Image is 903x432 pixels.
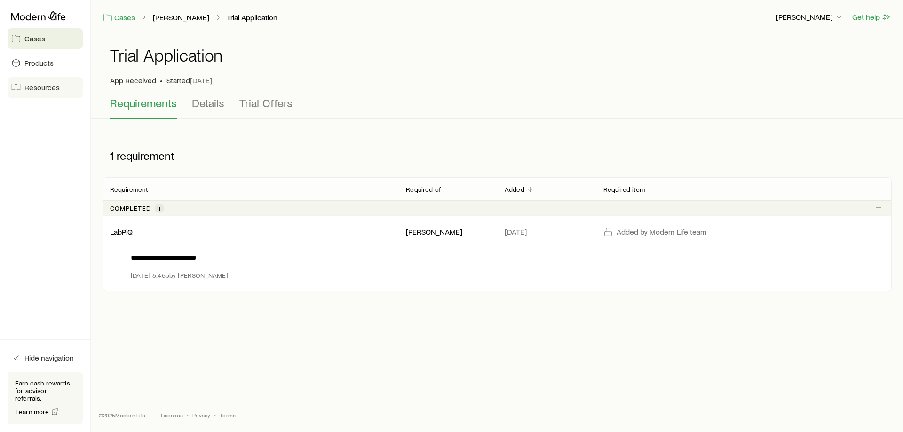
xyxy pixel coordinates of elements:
[110,96,884,119] div: Application details tabs
[16,408,49,415] span: Learn more
[161,411,183,419] a: Licenses
[406,186,441,193] p: Required of
[214,411,216,419] span: •
[8,372,83,424] div: Earn cash rewards for advisor referrals.Learn more
[227,13,277,22] p: Trial Application
[8,53,83,73] a: Products
[8,28,83,49] a: Cases
[110,149,114,162] span: 1
[24,58,54,68] span: Products
[406,227,490,236] p: [PERSON_NAME]
[24,83,60,92] span: Resources
[110,96,177,110] span: Requirements
[776,12,844,23] button: [PERSON_NAME]
[852,12,892,23] button: Get help
[110,227,133,236] p: LabPiQ
[110,186,148,193] p: Requirement
[103,12,135,23] a: Cases
[617,227,706,236] p: Added by Modern Life team
[110,46,222,64] h1: Trial Application
[99,411,146,419] p: © 2025 Modern Life
[131,272,228,279] p: [DATE] 5:45p by [PERSON_NAME]
[603,186,645,193] p: Required item
[110,204,151,212] p: Completed
[190,76,212,85] span: [DATE]
[110,76,156,85] span: App Received
[166,76,212,85] p: Started
[8,77,83,98] a: Resources
[192,411,210,419] a: Privacy
[776,12,844,22] p: [PERSON_NAME]
[505,227,527,236] span: [DATE]
[220,411,236,419] a: Terms
[505,186,524,193] p: Added
[187,411,189,419] span: •
[24,34,45,43] span: Cases
[24,353,74,362] span: Hide navigation
[152,13,210,22] a: [PERSON_NAME]
[192,96,224,110] span: Details
[117,149,174,162] span: requirement
[239,96,293,110] span: Trial Offers
[158,204,160,212] span: 1
[160,76,163,85] span: •
[8,347,83,368] button: Hide navigation
[15,379,75,402] p: Earn cash rewards for advisor referrals.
